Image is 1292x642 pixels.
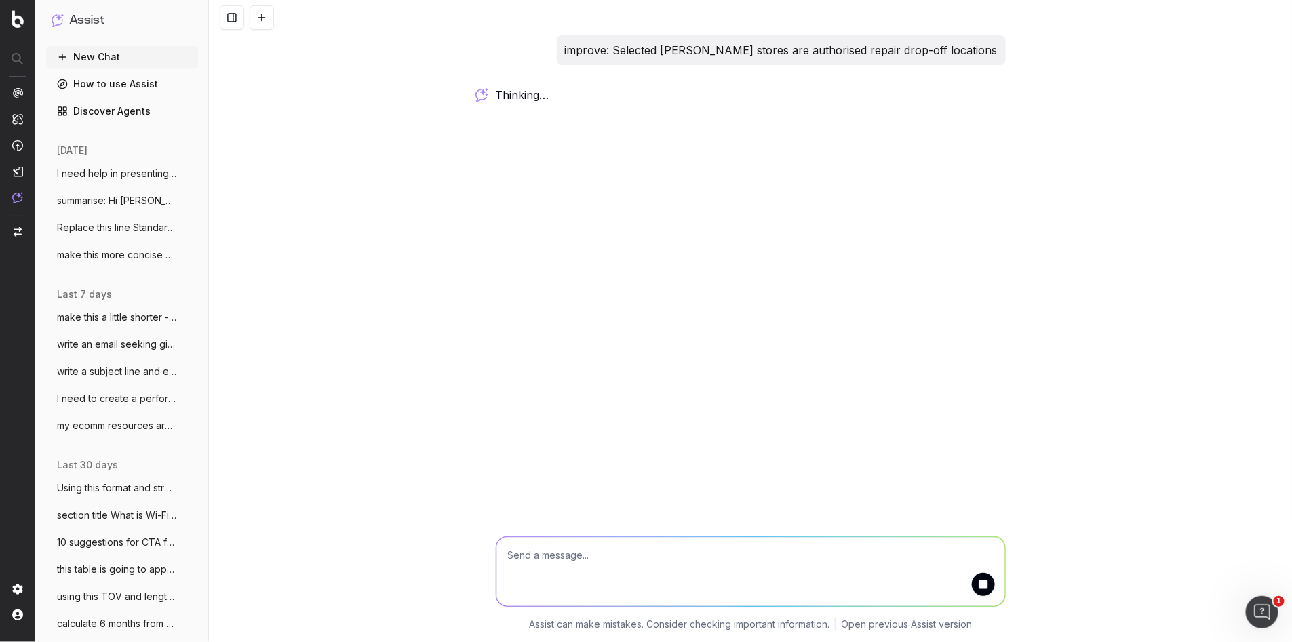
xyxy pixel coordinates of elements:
img: Botify logo [12,10,24,28]
button: write an email seeking giodance from HR: [46,334,198,355]
img: Assist [52,14,64,26]
button: I need to create a performance review sc [46,388,198,409]
img: Setting [12,584,23,595]
button: using this TOV and length: Cold snap? No [46,586,198,607]
button: write a subject line and email to our se [46,361,198,382]
button: Assist [52,11,193,30]
button: 10 suggestions for CTA for link to windo [46,531,198,553]
span: make this more concise and clear: Hi Mar [57,248,176,262]
img: Analytics [12,87,23,98]
span: write a subject line and email to our se [57,365,176,378]
p: Assist can make mistakes. Consider checking important information. [529,618,829,631]
span: last 7 days [57,287,112,301]
button: New Chat [46,46,198,68]
button: this table is going to appear on a [PERSON_NAME] [46,559,198,580]
span: write an email seeking giodance from HR: [57,338,176,351]
img: Activation [12,140,23,151]
span: I need help in presenting the issues I a [57,167,176,180]
span: section title What is Wi-Fi 7? Wi-Fi 7 ( [57,508,176,522]
span: [DATE] [57,144,87,157]
img: Intelligence [12,113,23,125]
button: Using this format and structure and tone [46,477,198,499]
button: calculate 6 months from [DATE] [46,613,198,635]
span: Replace this line Standard delivery is a [57,221,176,235]
img: Studio [12,166,23,177]
span: this table is going to appear on a [PERSON_NAME] [57,563,176,576]
button: make this a little shorter - Before brin [46,306,198,328]
h1: Assist [69,11,104,30]
a: Discover Agents [46,100,198,122]
img: My account [12,609,23,620]
span: Using this format and structure and tone [57,481,176,495]
span: calculate 6 months from [DATE] [57,617,176,630]
span: my ecomm resources are thin. for big eve [57,419,176,433]
span: 10 suggestions for CTA for link to windo [57,536,176,549]
button: make this more concise and clear: Hi Mar [46,244,198,266]
img: Switch project [14,227,22,237]
span: make this a little shorter - Before brin [57,310,176,324]
span: summarise: Hi [PERSON_NAME], Interesting feedba [57,194,176,207]
button: summarise: Hi [PERSON_NAME], Interesting feedba [46,190,198,212]
span: 1 [1274,596,1285,607]
p: improve: Selected [PERSON_NAME] stores are authorised repair drop-off locations [565,41,998,60]
button: my ecomm resources are thin. for big eve [46,415,198,437]
a: How to use Assist [46,73,198,95]
button: I need help in presenting the issues I a [46,163,198,184]
a: Open previous Assist version [841,618,972,631]
img: Assist [12,192,23,203]
img: Botify assist logo [475,88,488,102]
span: last 30 days [57,458,118,472]
span: using this TOV and length: Cold snap? No [57,590,176,603]
span: I need to create a performance review sc [57,392,176,405]
iframe: Intercom live chat [1246,596,1278,628]
button: Replace this line Standard delivery is a [46,217,198,239]
button: section title What is Wi-Fi 7? Wi-Fi 7 ( [46,504,198,526]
